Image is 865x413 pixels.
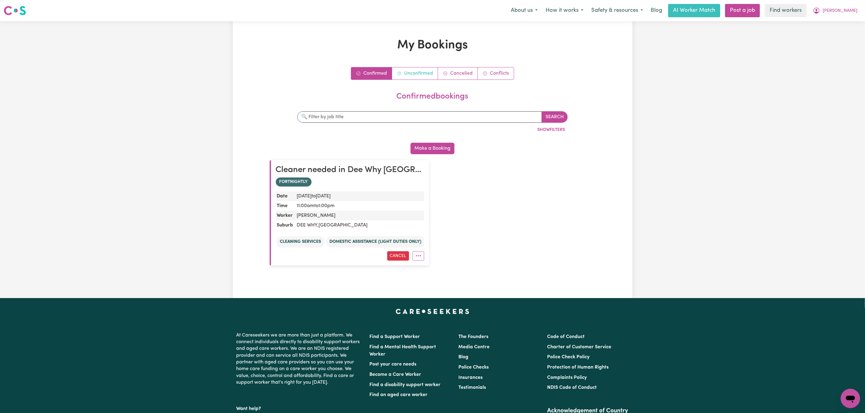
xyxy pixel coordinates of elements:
a: Careseekers home page [396,309,469,314]
a: Find a disability support worker [370,382,441,387]
dd: DEE WHY , [GEOGRAPHIC_DATA] [295,220,424,230]
span: Show [537,128,550,132]
li: Cleaning services [276,236,325,248]
span: to [DATE] [312,194,331,199]
span: [PERSON_NAME] [823,8,857,14]
a: Find a Mental Health Support Worker [370,345,436,357]
a: Confirmed bookings [351,67,392,80]
a: Careseekers logo [4,4,26,18]
button: Cancel [387,251,409,261]
p: At Careseekers we are more than just a platform. We connect individuals directly to disability su... [236,330,362,389]
input: 🔍 Filter by job title [297,111,542,123]
a: Blog [458,355,468,359]
label: By date [418,128,433,134]
h1: My Bookings [270,38,596,53]
button: ShowFilters [535,125,568,135]
dt: Time [276,201,295,211]
h2: confirmed bookings [272,92,593,102]
label: By worker name [340,128,372,134]
div: FORTNIGHTLY booking [276,177,424,187]
img: Careseekers logo [4,5,26,16]
a: Conflict bookings [478,67,514,80]
a: Blog [647,4,666,17]
a: Post your care needs [370,362,417,367]
button: My Account [809,4,861,17]
a: NDIS Code of Conduct [547,385,597,390]
a: Charter of Customer Service [547,345,611,350]
dt: Date [276,191,295,201]
a: Become a Care Worker [370,372,421,377]
label: By job title [306,128,327,134]
a: Cancelled bookings [438,67,478,80]
a: Unconfirmed bookings [392,67,438,80]
dt: Worker [276,211,295,220]
a: Testimonials [458,385,486,390]
dd: 11:00am to 1:00pm [295,201,424,211]
h2: Cleaner needed in Dee Why NSW [276,165,424,175]
dt: Suburb [276,220,295,230]
button: Safety & resources [587,4,647,17]
a: Find workers [765,4,807,17]
dd: [PERSON_NAME] [295,211,424,220]
span: FORTNIGHTLY [276,177,312,187]
a: Media Centre [458,345,490,350]
a: Insurances [458,375,483,380]
a: The Founders [458,334,488,339]
a: Post a job [725,4,760,17]
a: Code of Conduct [547,334,585,339]
a: AI Worker Match [668,4,720,17]
button: About us [507,4,542,17]
a: Police Checks [458,365,489,370]
a: Find a Support Worker [370,334,420,339]
a: Protection of Human Rights [547,365,609,370]
button: Search [542,111,568,123]
iframe: Button to launch messaging window, conversation in progress [841,389,860,408]
label: By suburb [385,128,405,134]
button: Make a Booking [411,143,454,154]
a: Find an aged care worker [370,392,428,397]
button: More options [413,251,424,261]
a: Police Check Policy [547,355,589,359]
a: Complaints Policy [547,375,587,380]
button: How it works [542,4,587,17]
li: Domestic assistance (light duties only) [326,236,425,248]
p: Want help? [236,403,362,412]
dd: [DATE] [295,191,424,201]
